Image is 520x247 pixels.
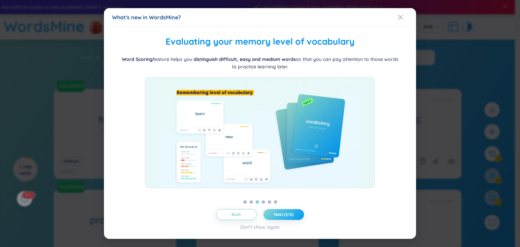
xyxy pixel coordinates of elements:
b: Word Scoring [122,56,153,62]
h2: Evaluating your memory level of vocabulary [112,35,408,49]
b: distinguish difficult, easy and medium words [194,56,296,62]
span: feature helps you so that you can pay attention to those words to practice learning later. [122,56,398,70]
div: What's new in WordsMine? [112,14,408,21]
button: 6 [274,200,277,204]
button: 2 [250,200,253,204]
span: Back [232,212,241,217]
button: Close [398,8,416,26]
button: 3 [256,200,259,204]
button: 5 [268,200,271,204]
div: Don't show again [240,223,280,231]
button: Next (3/6) [263,209,304,220]
button: 4 [262,200,265,204]
button: Back [216,209,257,220]
span: Next (3/6) [274,212,294,217]
button: 1 [243,200,247,204]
